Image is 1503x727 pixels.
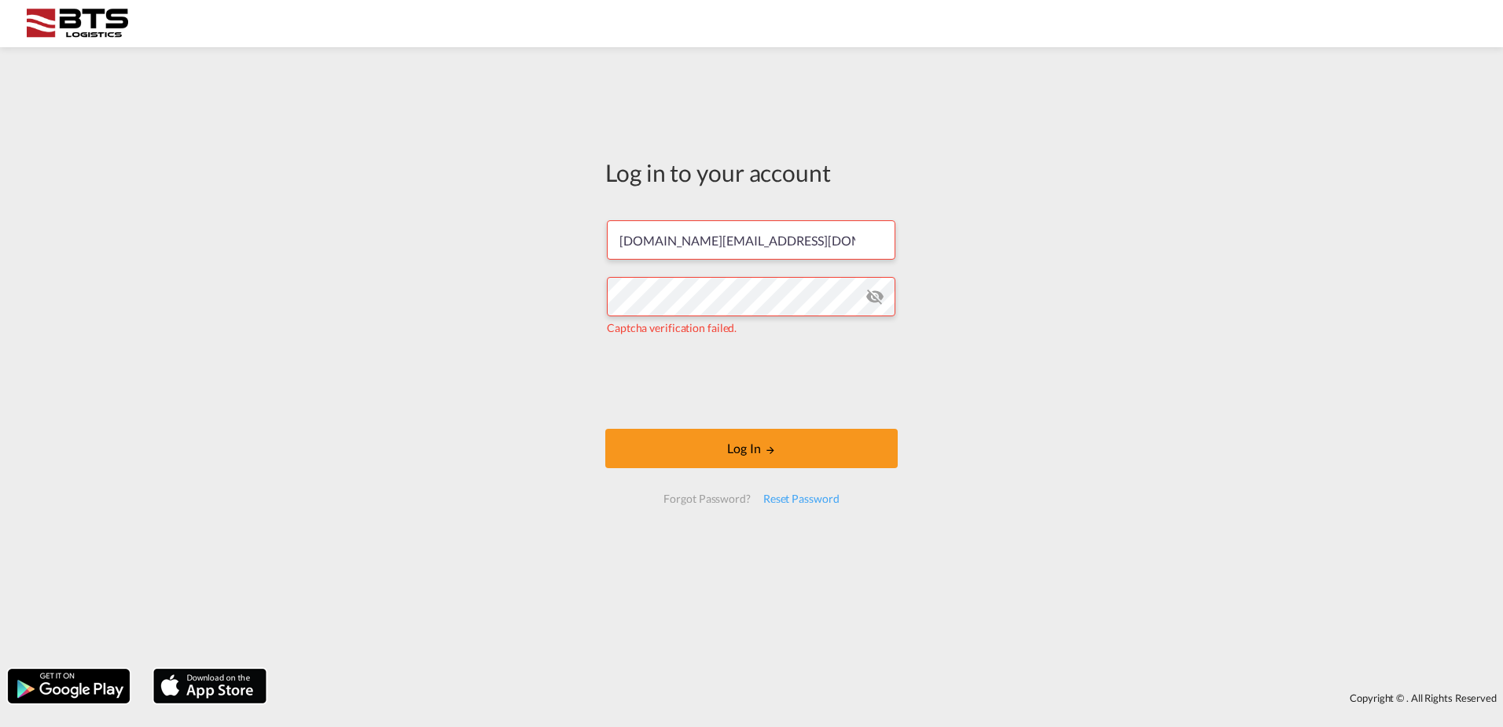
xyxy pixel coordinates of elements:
input: Enter email/phone number [607,220,895,260]
div: Forgot Password? [657,485,756,513]
div: Copyright © . All Rights Reserved [274,685,1503,711]
img: apple.png [152,667,268,705]
iframe: reCAPTCHA [632,352,871,413]
div: Log in to your account [605,156,898,189]
span: Captcha verification failed. [607,321,737,334]
md-icon: icon-eye-off [865,287,884,306]
button: LOGIN [605,429,898,468]
div: Reset Password [757,485,846,513]
img: cdcc71d0be7811ed9adfbf939d2aa0e8.png [24,6,130,42]
img: google.png [6,667,131,705]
